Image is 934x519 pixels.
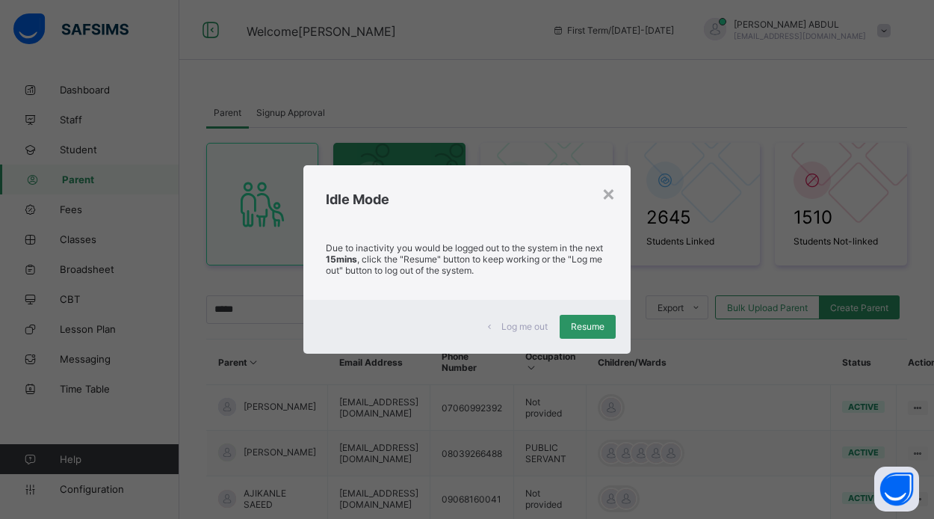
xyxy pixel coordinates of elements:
[601,180,616,206] div: ×
[326,242,608,276] p: Due to inactivity you would be logged out to the system in the next , click the "Resume" button t...
[326,254,357,265] strong: 15mins
[571,321,604,332] span: Resume
[874,467,919,512] button: Open asap
[501,321,548,332] span: Log me out
[326,191,608,207] h2: Idle Mode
